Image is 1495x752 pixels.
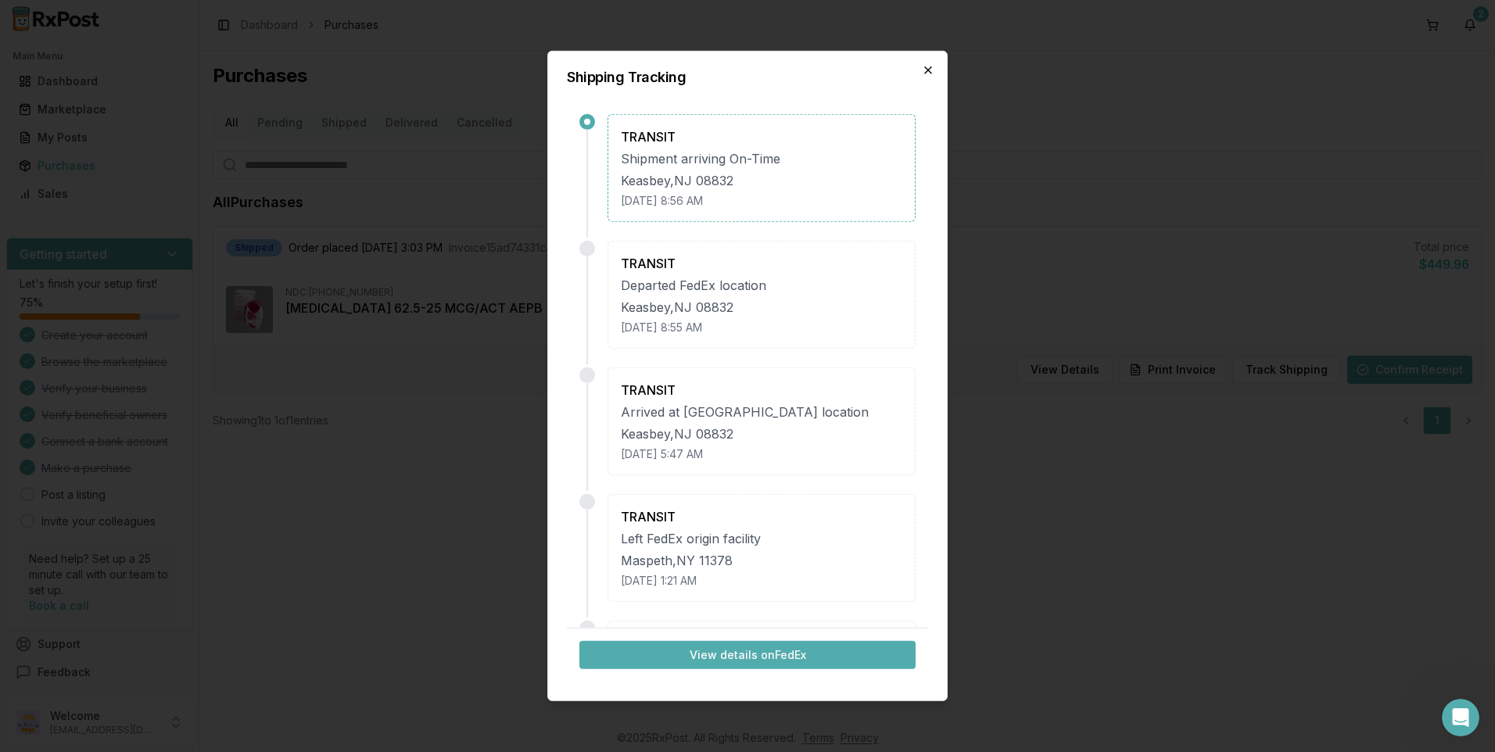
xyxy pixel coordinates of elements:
button: View details onFedEx [579,641,916,669]
div: TRANSIT [621,127,902,146]
div: Keasbey , NJ 08832 [621,298,902,317]
div: [DATE] 8:56 AM [621,193,902,209]
div: Shipment arriving On-Time [621,149,902,168]
div: Left FedEx origin facility [621,529,902,548]
div: TRANSIT [621,507,902,526]
div: [DATE] 1:21 AM [621,573,902,589]
div: [DATE] 5:47 AM [621,446,902,462]
h2: Shipping Tracking [567,70,928,84]
div: Maspeth , NY 11378 [621,551,902,570]
div: Keasbey , NJ 08832 [621,424,902,443]
div: [DATE] 8:55 AM [621,320,902,335]
div: Departed FedEx location [621,276,902,295]
div: Arrived at [GEOGRAPHIC_DATA] location [621,403,902,421]
div: Keasbey , NJ 08832 [621,171,902,190]
div: TRANSIT [621,254,902,273]
div: TRANSIT [621,381,902,399]
iframe: Intercom live chat [1442,699,1479,736]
